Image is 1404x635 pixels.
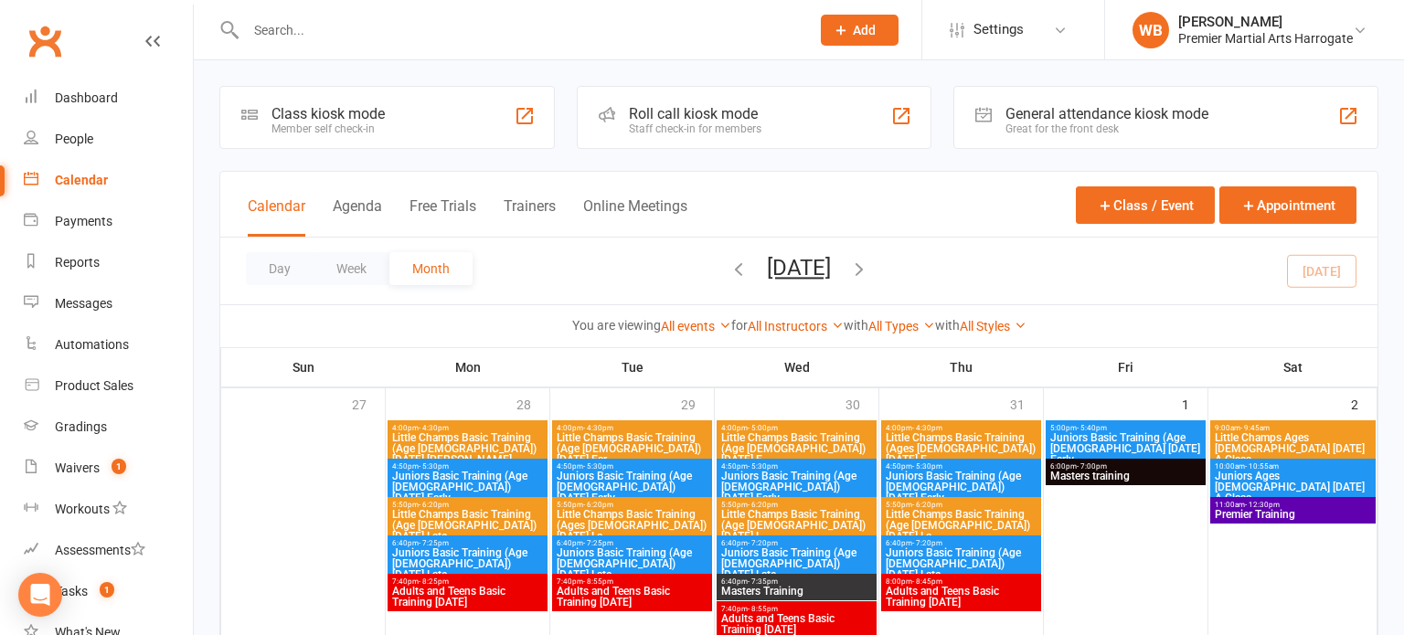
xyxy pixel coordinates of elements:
a: All Styles [960,319,1026,333]
div: Great for the front desk [1005,122,1208,135]
span: - 7:00pm [1077,462,1107,471]
span: - 7:20pm [912,539,942,547]
span: Adults and Teens Basic Training [DATE] [885,586,1037,608]
a: All Types [868,319,935,333]
div: Member self check-in [271,122,385,135]
strong: with [935,318,960,333]
button: Month [389,252,473,285]
span: - 4:30pm [419,424,449,432]
th: Tue [550,348,715,386]
a: Payments [24,201,193,242]
span: 4:50pm [885,462,1037,471]
strong: You are viewing [572,318,661,333]
span: 9:00am [1214,424,1372,432]
span: - 7:25pm [419,539,449,547]
th: Wed [715,348,879,386]
th: Sat [1208,348,1377,386]
span: Juniors Basic Training (Age [DEMOGRAPHIC_DATA]) [DATE] Early [391,471,544,503]
a: People [24,119,193,160]
span: 6:40pm [556,539,708,547]
div: 29 [681,388,714,418]
a: Automations [24,324,193,365]
span: 8:00pm [885,577,1037,586]
span: 4:50pm [556,462,708,471]
div: 1 [1182,388,1207,418]
span: 5:50pm [556,501,708,509]
span: Little Champs Basic Training (Ages [DEMOGRAPHIC_DATA]) [DATE] La... [556,509,708,542]
span: Little Champs Basic Training (Age [DEMOGRAPHIC_DATA]) [DATE] La... [885,509,1037,542]
div: General attendance kiosk mode [1005,105,1208,122]
div: Workouts [55,502,110,516]
div: [PERSON_NAME] [1178,14,1353,30]
div: Dashboard [55,90,118,105]
a: Product Sales [24,365,193,407]
a: Assessments [24,530,193,571]
span: 6:40pm [720,539,873,547]
div: WB [1133,12,1169,48]
span: 6:00pm [1049,462,1202,471]
div: Reports [55,255,100,270]
span: - 8:55pm [583,577,613,586]
strong: for [731,318,748,333]
span: 1 [112,459,126,474]
span: - 12:30pm [1245,501,1280,509]
span: Adults and Teens Basic Training [DATE] [556,586,708,608]
span: - 6:20pm [912,501,942,509]
span: Juniors Ages [DEMOGRAPHIC_DATA] [DATE] A Class [1214,471,1372,503]
span: 4:00pm [885,424,1037,432]
button: Day [246,252,314,285]
span: Settings [973,9,1024,50]
div: 30 [846,388,878,418]
span: 10:00am [1214,462,1372,471]
button: Calendar [248,197,305,237]
div: Tasks [55,584,88,598]
span: Juniors Basic Training (Age [DEMOGRAPHIC_DATA]) [DATE] Late [720,547,873,580]
button: Online Meetings [583,197,687,237]
div: Class kiosk mode [271,105,385,122]
div: Calendar [55,173,108,187]
span: - 6:20pm [748,501,778,509]
th: Sun [221,348,386,386]
span: - 5:30pm [419,462,449,471]
a: Dashboard [24,78,193,119]
span: - 7:35pm [748,577,778,586]
div: Payments [55,214,112,228]
span: Masters Training [720,586,873,597]
span: Little Champs Basic Training (Age [DEMOGRAPHIC_DATA]) [DATE] L... [720,509,873,542]
span: - 6:20pm [419,501,449,509]
span: 5:50pm [720,501,873,509]
button: Free Trials [409,197,476,237]
span: 5:50pm [885,501,1037,509]
span: Little Champs Basic Training (Ages [DEMOGRAPHIC_DATA]) [DATE] E... [885,432,1037,465]
div: 2 [1351,388,1377,418]
div: Gradings [55,419,107,434]
span: Juniors Basic Training (Age [DEMOGRAPHIC_DATA]) [DATE] Early [720,471,873,503]
th: Thu [879,348,1044,386]
a: Gradings [24,407,193,448]
input: Search... [240,17,797,43]
span: 7:40pm [556,577,708,586]
button: Class / Event [1076,186,1215,224]
span: - 8:45pm [912,577,942,586]
span: - 5:30pm [748,462,778,471]
span: - 7:25pm [583,539,613,547]
a: Clubworx [22,18,68,64]
span: 7:40pm [391,577,544,586]
span: - 7:20pm [748,539,778,547]
a: Tasks 1 [24,571,193,612]
button: [DATE] [767,255,831,280]
span: Juniors Basic Training (Age [DEMOGRAPHIC_DATA]) [DATE] Late [556,547,708,580]
span: Little Champs Basic Training (Age [DEMOGRAPHIC_DATA]) [DATE] [PERSON_NAME]... [391,432,544,465]
span: Juniors Basic Training (Age [DEMOGRAPHIC_DATA]) [DATE] Early [556,471,708,503]
span: Masters training [1049,471,1202,482]
span: 11:00am [1214,501,1372,509]
span: - 8:55pm [748,605,778,613]
span: 6:40pm [885,539,1037,547]
span: Little Champs Basic Training (Age [DEMOGRAPHIC_DATA]) [DATE] E... [720,432,873,465]
span: - 5:30pm [583,462,613,471]
button: Appointment [1219,186,1356,224]
div: 28 [516,388,549,418]
span: Juniors Basic Training (Age [DEMOGRAPHIC_DATA]) [DATE] Early [885,471,1037,503]
span: - 4:30pm [912,424,942,432]
a: Workouts [24,489,193,530]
